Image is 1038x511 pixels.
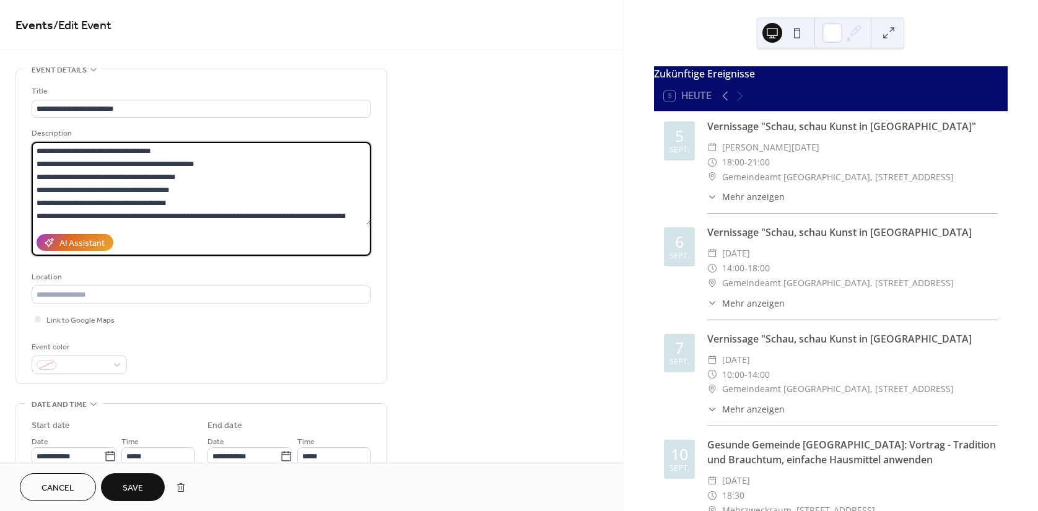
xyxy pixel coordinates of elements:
span: Gemeindeamt [GEOGRAPHIC_DATA], [STREET_ADDRESS] [722,382,954,396]
div: 10 [671,447,688,462]
span: 14:00 [748,367,770,382]
a: Events [15,14,53,38]
span: Time [121,435,139,448]
span: 14:00 [722,261,744,276]
div: ​ [707,352,717,367]
div: Zukünftige Ereignisse [654,66,1008,81]
button: AI Assistant [37,234,113,251]
span: Date [207,435,224,448]
span: - [744,261,748,276]
div: Sept. [669,146,689,154]
button: Cancel [20,473,96,501]
span: 18:30 [722,488,744,503]
div: ​ [707,297,717,310]
span: / Edit Event [53,14,111,38]
span: - [744,155,748,170]
button: ​Mehr anzeigen [707,297,785,310]
div: ​ [707,473,717,488]
span: Cancel [41,482,74,495]
span: 18:00 [748,261,770,276]
span: Event details [32,64,87,77]
div: ​ [707,382,717,396]
div: Vernissage "Schau, schau Kunst in [GEOGRAPHIC_DATA] [707,331,998,346]
span: Gemeindeamt [GEOGRAPHIC_DATA], [STREET_ADDRESS] [722,276,954,290]
div: End date [207,419,242,432]
div: Sept. [669,358,689,366]
span: [DATE] [722,352,750,367]
div: ​ [707,276,717,290]
div: ​ [707,488,717,503]
div: ​ [707,246,717,261]
button: ​Mehr anzeigen [707,190,785,203]
div: Vernissage "Schau, schau Kunst in [GEOGRAPHIC_DATA] [707,225,998,240]
div: Start date [32,419,70,432]
span: [DATE] [722,246,750,261]
span: 10:00 [722,367,744,382]
span: Gemeindeamt [GEOGRAPHIC_DATA], [STREET_ADDRESS] [722,170,954,185]
span: Link to Google Maps [46,314,115,327]
div: 6 [675,234,684,250]
button: Save [101,473,165,501]
span: Date and time [32,398,87,411]
span: Time [297,435,315,448]
span: Mehr anzeigen [722,403,785,416]
button: ​Mehr anzeigen [707,403,785,416]
div: ​ [707,367,717,382]
div: Vernissage "Schau, schau Kunst in [GEOGRAPHIC_DATA]" [707,119,998,134]
span: Date [32,435,48,448]
span: Mehr anzeigen [722,297,785,310]
div: 7 [675,340,684,356]
span: [DATE] [722,473,750,488]
span: Save [123,482,143,495]
div: ​ [707,155,717,170]
div: Event color [32,341,124,354]
div: 5 [675,128,684,144]
span: 21:00 [748,155,770,170]
div: Location [32,271,369,284]
span: - [744,367,748,382]
span: Mehr anzeigen [722,190,785,203]
div: Sept. [669,252,689,260]
div: Title [32,85,369,98]
div: Gesunde Gemeinde [GEOGRAPHIC_DATA]: Vortrag - Tradition und Brauchtum, einfache Hausmittel anwenden [707,437,998,467]
div: Description [32,127,369,140]
span: 18:00 [722,155,744,170]
div: ​ [707,140,717,155]
div: ​ [707,170,717,185]
div: ​ [707,261,717,276]
div: ​ [707,403,717,416]
div: ​ [707,190,717,203]
div: Sept. [669,465,689,473]
div: AI Assistant [59,237,105,250]
span: [PERSON_NAME][DATE] [722,140,819,155]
